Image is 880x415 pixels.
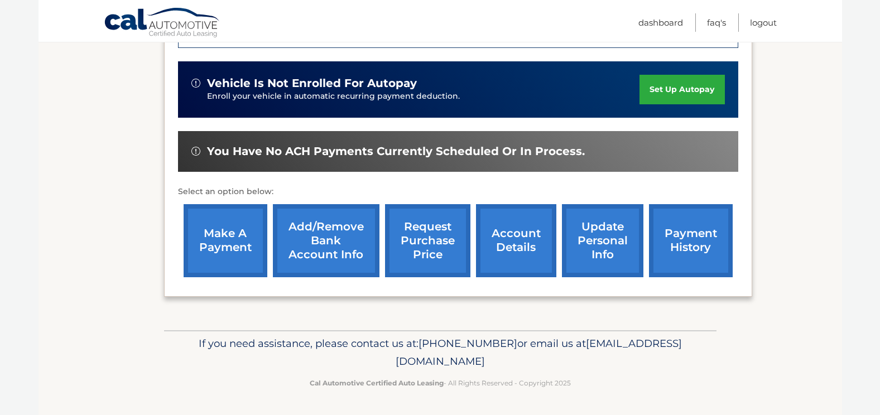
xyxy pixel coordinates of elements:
[750,13,777,32] a: Logout
[191,147,200,156] img: alert-white.svg
[562,204,643,277] a: update personal info
[207,90,640,103] p: Enroll your vehicle in automatic recurring payment deduction.
[419,337,517,350] span: [PHONE_NUMBER]
[191,79,200,88] img: alert-white.svg
[385,204,470,277] a: request purchase price
[476,204,556,277] a: account details
[707,13,726,32] a: FAQ's
[207,76,417,90] span: vehicle is not enrolled for autopay
[171,335,709,370] p: If you need assistance, please contact us at: or email us at
[639,75,724,104] a: set up autopay
[310,379,444,387] strong: Cal Automotive Certified Auto Leasing
[171,377,709,389] p: - All Rights Reserved - Copyright 2025
[178,185,738,199] p: Select an option below:
[184,204,267,277] a: make a payment
[638,13,683,32] a: Dashboard
[649,204,733,277] a: payment history
[104,7,221,40] a: Cal Automotive
[207,144,585,158] span: You have no ACH payments currently scheduled or in process.
[273,204,379,277] a: Add/Remove bank account info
